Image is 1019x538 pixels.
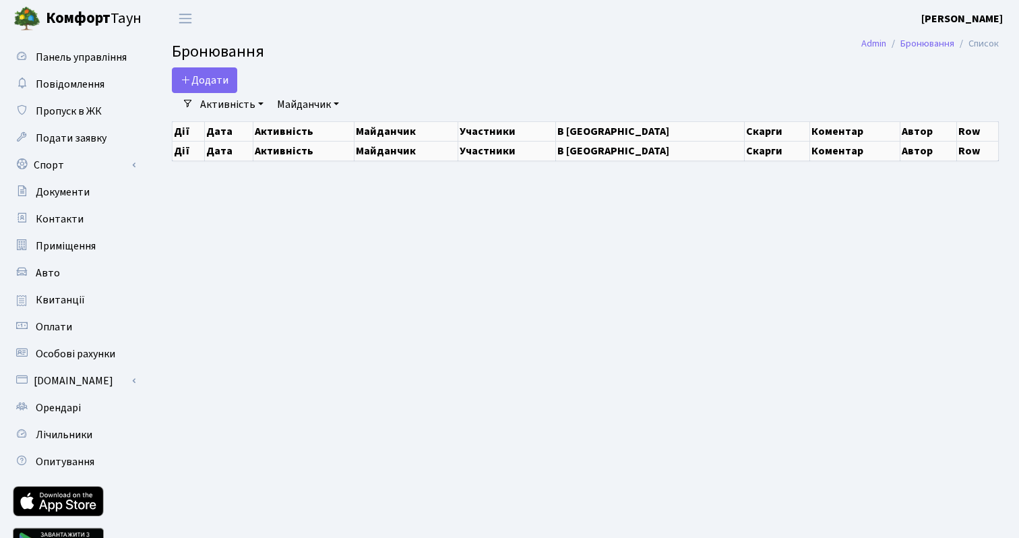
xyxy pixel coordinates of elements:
[253,141,354,160] th: Активність
[36,400,81,415] span: Орендарі
[36,427,92,442] span: Лічильники
[36,293,85,307] span: Квитанції
[744,121,809,141] th: Скарги
[354,121,458,141] th: Майданчик
[7,448,142,475] a: Опитування
[354,141,458,160] th: Майданчик
[555,141,744,160] th: В [GEOGRAPHIC_DATA]
[7,206,142,233] a: Контакти
[7,71,142,98] a: Повідомлення
[861,36,886,51] a: Admin
[809,141,900,160] th: Коментар
[900,121,957,141] th: Автор
[7,394,142,421] a: Орендарі
[36,131,106,146] span: Подати заявку
[921,11,1003,26] b: [PERSON_NAME]
[195,93,269,116] a: Активність
[7,152,142,179] a: Спорт
[7,340,142,367] a: Особові рахунки
[36,77,104,92] span: Повідомлення
[172,40,264,63] span: Бронювання
[36,266,60,280] span: Авто
[7,233,142,260] a: Приміщення
[841,30,1019,58] nav: breadcrumb
[458,121,555,141] th: Участники
[921,11,1003,27] a: [PERSON_NAME]
[204,141,253,160] th: Дата
[7,179,142,206] a: Документи
[253,121,354,141] th: Активність
[36,239,96,253] span: Приміщення
[36,185,90,200] span: Документи
[204,121,253,141] th: Дата
[956,121,998,141] th: Row
[7,125,142,152] a: Подати заявку
[7,260,142,287] a: Авто
[555,121,744,141] th: В [GEOGRAPHIC_DATA]
[13,5,40,32] img: logo.png
[954,36,999,51] li: Список
[168,7,202,30] button: Переключити навігацію
[36,104,102,119] span: Пропуск в ЖК
[36,50,127,65] span: Панель управління
[744,141,809,160] th: Скарги
[173,141,205,160] th: Дії
[36,454,94,469] span: Опитування
[7,367,142,394] a: [DOMAIN_NAME]
[7,98,142,125] a: Пропуск в ЖК
[7,44,142,71] a: Панель управління
[36,320,72,334] span: Оплати
[7,287,142,313] a: Квитанції
[36,347,115,361] span: Особові рахунки
[809,121,900,141] th: Коментар
[272,93,344,116] a: Майданчик
[46,7,111,29] b: Комфорт
[36,212,84,227] span: Контакти
[7,313,142,340] a: Оплати
[7,421,142,448] a: Лічильники
[172,67,237,93] button: Додати
[173,121,205,141] th: Дії
[458,141,555,160] th: Участники
[900,36,954,51] a: Бронювання
[900,141,957,160] th: Автор
[46,7,142,30] span: Таун
[956,141,998,160] th: Row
